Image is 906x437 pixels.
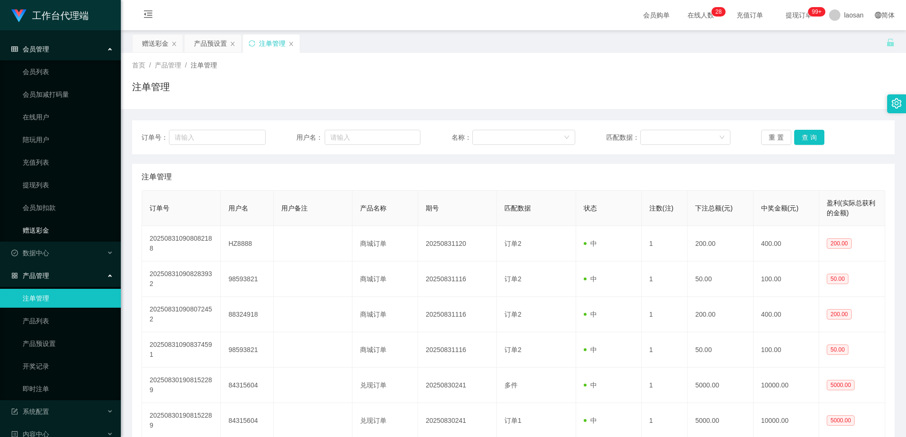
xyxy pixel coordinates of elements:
span: / [149,61,151,69]
span: 名称： [452,133,472,143]
span: 在线人数 [683,12,719,18]
td: 200.00 [688,226,753,261]
span: 注数(注) [649,204,673,212]
td: 202508301908152289 [142,368,221,403]
span: 状态 [584,204,597,212]
td: 1 [642,297,688,332]
td: 商城订单 [352,297,418,332]
h1: 工作台代理端 [32,0,89,31]
span: 提现订单 [781,12,817,18]
td: 400.00 [754,297,819,332]
span: 盈利(实际总获利的金额) [827,199,875,217]
a: 充值列表 [23,153,113,172]
td: 20250831116 [418,297,497,332]
sup: 1026 [808,7,825,17]
span: 中 [584,275,597,283]
h1: 注单管理 [132,80,170,94]
td: 202508310908072452 [142,297,221,332]
span: 5000.00 [827,380,855,390]
td: 1 [642,332,688,368]
td: 50.00 [688,332,753,368]
span: 多件 [504,381,518,389]
span: 订单2 [504,240,521,247]
td: 200.00 [688,297,753,332]
span: 中奖金额(元) [761,204,798,212]
td: 商城订单 [352,332,418,368]
p: 2 [715,7,719,17]
a: 提现列表 [23,176,113,194]
span: 中 [584,346,597,353]
td: 98593821 [221,261,273,297]
td: 100.00 [754,261,819,297]
td: 20250831116 [418,261,497,297]
span: 匹配数据 [504,204,531,212]
td: 10000.00 [754,368,819,403]
td: 20250830241 [418,368,497,403]
span: 下注总额(元) [695,204,732,212]
span: 中 [584,381,597,389]
i: 图标: close [288,41,294,47]
a: 产品列表 [23,311,113,330]
i: 图标: close [171,41,177,47]
i: 图标: unlock [886,38,895,47]
a: 开奖记录 [23,357,113,376]
img: logo.9652507e.png [11,9,26,23]
i: 图标: down [564,134,570,141]
a: 赠送彩金 [23,221,113,240]
span: 订单1 [504,417,521,424]
span: 用户备注 [281,204,308,212]
span: 产品管理 [155,61,181,69]
a: 工作台代理端 [11,11,89,19]
input: 请输入 [169,130,265,145]
input: 请输入 [325,130,420,145]
td: 商城订单 [352,261,418,297]
span: 5000.00 [827,415,855,426]
i: 图标: form [11,408,18,415]
span: 用户名 [228,204,248,212]
td: 100.00 [754,332,819,368]
sup: 28 [712,7,725,17]
td: 202508310908082188 [142,226,221,261]
button: 查 询 [794,130,824,145]
td: 202508310908283932 [142,261,221,297]
i: 图标: global [875,12,881,18]
i: 图标: check-circle-o [11,250,18,256]
span: 系统配置 [11,408,49,415]
span: 中 [584,311,597,318]
a: 陪玩用户 [23,130,113,149]
span: 订单2 [504,346,521,353]
span: 会员管理 [11,45,49,53]
i: 图标: appstore-o [11,272,18,279]
td: 202508310908374591 [142,332,221,368]
button: 重 置 [761,130,791,145]
td: 1 [642,261,688,297]
span: 用户名： [296,133,325,143]
div: 赠送彩金 [142,34,168,52]
a: 会员加减打码量 [23,85,113,104]
td: 商城订单 [352,226,418,261]
td: 98593821 [221,332,273,368]
span: 充值订单 [732,12,768,18]
span: 首页 [132,61,145,69]
span: 订单2 [504,275,521,283]
span: 订单号 [150,204,169,212]
td: 兑现订单 [352,368,418,403]
i: 图标: menu-fold [132,0,164,31]
td: 50.00 [688,261,753,297]
span: 匹配数据： [606,133,640,143]
span: 订单号： [142,133,169,143]
span: / [185,61,187,69]
span: 订单2 [504,311,521,318]
td: 88324918 [221,297,273,332]
a: 产品预设置 [23,334,113,353]
td: 20250831116 [418,332,497,368]
span: 产品名称 [360,204,386,212]
span: 注单管理 [142,171,172,183]
td: 5000.00 [688,368,753,403]
i: 图标: setting [891,98,902,109]
i: 图标: close [230,41,235,47]
span: 中 [584,240,597,247]
i: 图标: sync [249,40,255,47]
p: 8 [719,7,722,17]
span: 200.00 [827,309,852,319]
